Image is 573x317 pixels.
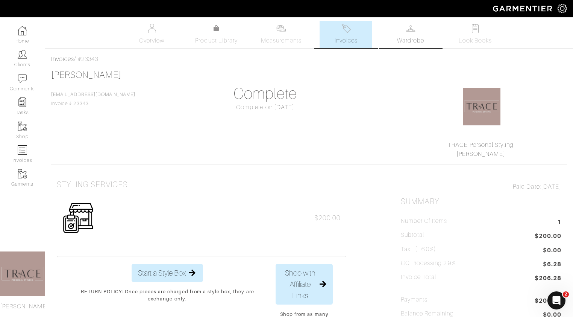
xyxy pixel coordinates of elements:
img: garments-icon-b7da505a4dc4fd61783c78ac3ca0ef83fa9d6f193b1c9dc38574b1d14d53ca28.png [18,122,27,131]
img: 1583817110766.png.png [463,88,500,125]
div: / #23343 [51,55,567,64]
h1: Complete [185,85,346,103]
span: Look Books [459,36,492,45]
a: Wardrobe [384,21,437,48]
span: $200.00 [535,232,561,242]
span: $6.28 [543,260,561,270]
span: Invoices [335,36,358,45]
img: dashboard-icon-dbcd8f5a0b271acd01030246c82b418ddd0df26cd7fceb0bd07c9910d44c42f6.png [18,26,27,35]
span: $206.28 [535,274,561,284]
span: 1 [557,218,561,228]
span: $206.28 [535,296,561,305]
button: Shop with Affiliate Links [276,264,333,305]
a: Overview [126,21,178,48]
a: TRACE Personal Styling [448,142,514,148]
img: Womens_Service-b2905c8a555b134d70f80a63ccd9711e5cb40bac1cff00c12a43f244cd2c1cd3.png [62,202,94,234]
img: clients-icon-6bae9207a08558b7cb47a8932f037763ab4055f8c8b6bfacd5dc20c3e0201464.png [18,50,27,59]
h5: CC Processing 2.9% [401,260,456,267]
img: reminder-icon-8004d30b9f0a5d33ae49ab947aed9ed385cf756f9e5892f1edd6e32f2345188e.png [18,98,27,107]
h3: Styling Services [57,180,128,189]
h2: Summary [401,197,561,206]
h5: Payments [401,296,427,303]
a: Invoices [51,56,74,62]
a: Invoices [320,21,372,48]
div: [DATE] [401,182,561,191]
h5: Tax ( : 6.0%) [401,246,437,253]
img: wardrobe-487a4870c1b7c33e795ec22d11cfc2ed9d08956e64fb3008fe2437562e282088.svg [406,24,415,33]
img: orders-icon-0abe47150d42831381b5fb84f609e132dff9fe21cb692f30cb5eec754e2cba89.png [18,145,27,155]
img: comment-icon-a0a6a9ef722e966f86d9cbdc48e553b5cf19dbc54f86b18d962a5391bc8f6eb6.png [18,74,27,83]
span: $0.00 [543,246,561,255]
img: basicinfo-40fd8af6dae0f16599ec9e87c0ef1c0a1fdea2edbe929e3d69a839185d80c458.svg [147,24,156,33]
span: Overview [139,36,164,45]
iframe: Intercom live chat [547,291,565,309]
h5: Invoice Total [401,274,437,281]
a: Product Library [190,24,243,45]
h5: Subtotal [401,232,424,239]
div: Complete on [DATE] [185,103,346,112]
img: measurements-466bbee1fd09ba9460f595b01e5d73f9e2bff037440d3c8f018324cb6cdf7a4a.svg [276,24,286,33]
span: Wardrobe [397,36,424,45]
img: orders-27d20c2124de7fd6de4e0e44c1d41de31381a507db9b33961299e4e07d508b8c.svg [341,24,351,33]
img: gear-icon-white-bd11855cb880d31180b6d7d6211b90ccbf57a29d726f0c71d8c61bd08dd39cc2.png [558,4,567,13]
img: todo-9ac3debb85659649dc8f770b8b6100bb5dab4b48dedcbae339e5042a72dfd3cc.svg [471,24,480,33]
span: Product Library [195,36,238,45]
a: [EMAIL_ADDRESS][DOMAIN_NAME] [51,92,135,97]
a: [PERSON_NAME] [456,151,505,157]
a: [PERSON_NAME] [51,70,121,80]
h5: Number of Items [401,218,447,225]
span: Paid Date: [513,183,541,190]
span: Shop with Affiliate Links [282,267,318,301]
button: Start a Style Box [132,264,203,282]
span: Start a Style Box [138,267,186,279]
span: $200.00 [314,214,341,222]
img: garmentier-logo-header-white-b43fb05a5012e4ada735d5af1a66efaba907eab6374d6393d1fbf88cb4ef424d.png [489,2,558,15]
span: Invoice # 23343 [51,92,135,106]
p: RETURN POLICY: Once pieces are charged from a style box, they are exchange-only. [71,288,264,302]
a: Look Books [449,21,502,48]
a: Measurements [255,21,308,48]
img: garments-icon-b7da505a4dc4fd61783c78ac3ca0ef83fa9d6f193b1c9dc38574b1d14d53ca28.png [18,169,27,178]
span: Measurements [261,36,302,45]
span: 2 [563,291,569,297]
